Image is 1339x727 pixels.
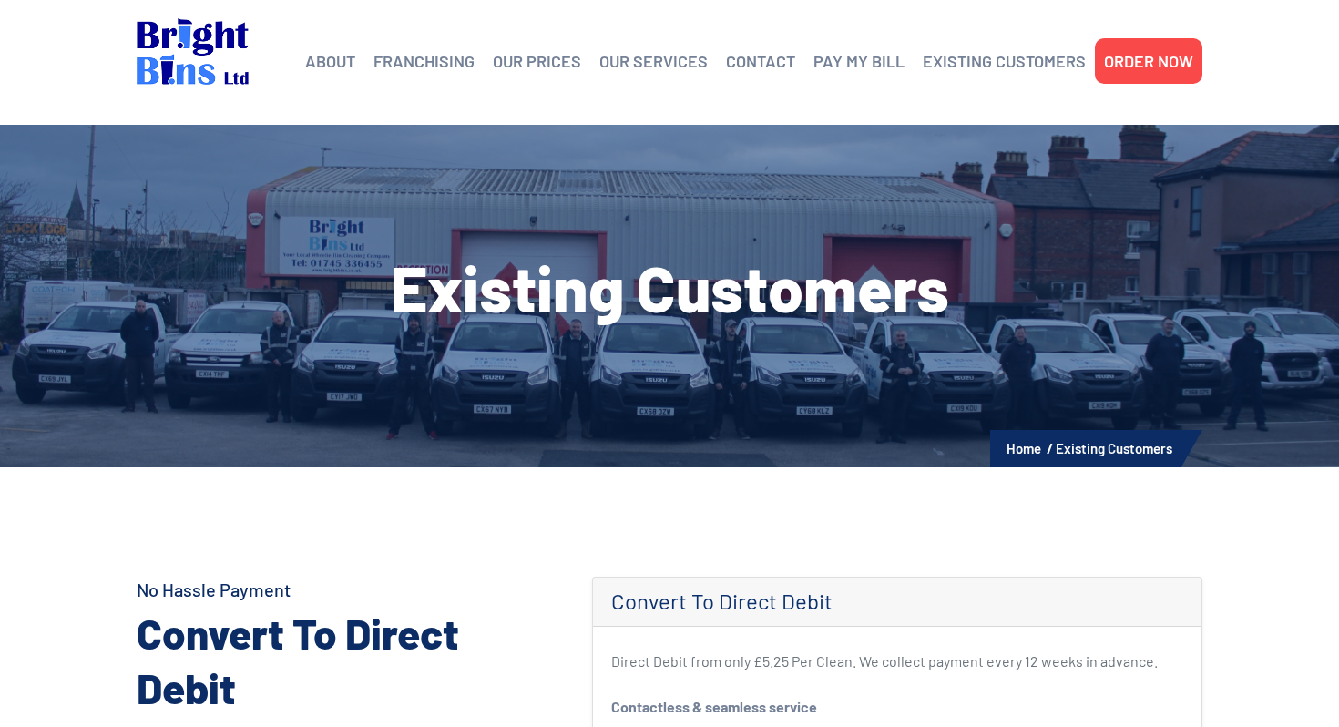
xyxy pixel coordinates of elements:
h1: Existing Customers [137,255,1202,319]
h2: Convert To Direct Debit [137,606,565,715]
a: OUR SERVICES [599,47,708,75]
small: Direct Debit from only £5.25 Per Clean. We collect payment every 12 weeks in advance. [611,652,1158,670]
a: OUR PRICES [493,47,581,75]
a: ABOUT [305,47,355,75]
a: ORDER NOW [1104,47,1193,75]
li: Existing Customers [1056,436,1172,460]
li: Contactless & seamless service [611,691,1183,722]
a: Home [1007,440,1041,456]
a: CONTACT [726,47,795,75]
h4: Convert To Direct Debit [611,589,1183,615]
a: EXISTING CUSTOMERS [923,47,1086,75]
a: PAY MY BILL [813,47,905,75]
h4: No Hassle Payment [137,577,565,602]
a: FRANCHISING [373,47,475,75]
